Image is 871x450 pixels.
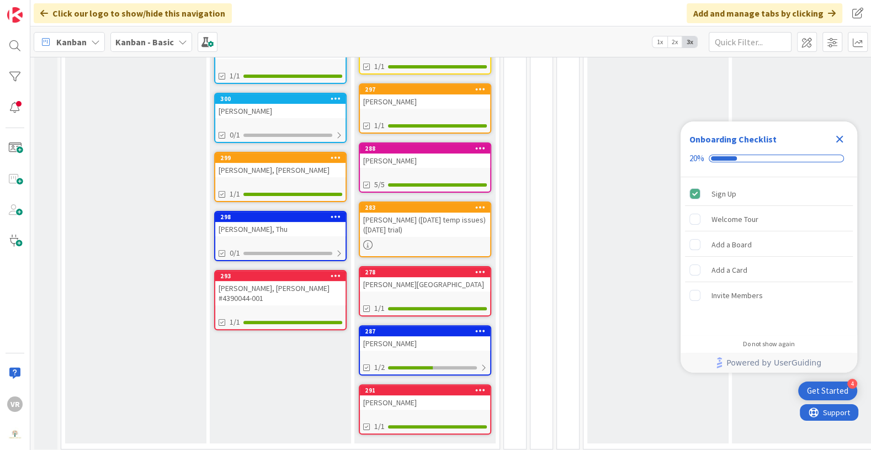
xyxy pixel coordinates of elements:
[359,266,491,316] a: 278[PERSON_NAME][GEOGRAPHIC_DATA]1/1
[230,70,240,82] span: 1/1
[360,213,490,237] div: [PERSON_NAME] ([DATE] temp issues)([DATE] trial)
[711,213,758,226] div: Welcome Tour
[685,232,853,257] div: Add a Board is incomplete.
[685,258,853,282] div: Add a Card is incomplete.
[847,379,857,389] div: 4
[220,154,346,162] div: 299
[743,340,795,348] div: Do not show again
[359,202,491,257] a: 283[PERSON_NAME] ([DATE] temp issues)([DATE] trial)
[215,281,346,305] div: [PERSON_NAME], [PERSON_NAME] #4390044-001
[374,179,385,190] span: 5/5
[215,212,346,222] div: 298
[711,187,736,200] div: Sign Up
[374,61,385,72] span: 1/1
[667,36,682,47] span: 2x
[831,130,848,148] div: Close Checklist
[220,95,346,103] div: 300
[220,272,346,280] div: 293
[652,36,667,47] span: 1x
[359,325,491,375] a: 287[PERSON_NAME]1/2
[360,336,490,351] div: [PERSON_NAME]
[360,385,490,410] div: 291[PERSON_NAME]
[220,213,346,221] div: 298
[374,120,385,131] span: 1/1
[711,289,763,302] div: Invite Members
[215,222,346,236] div: [PERSON_NAME], Thu
[689,133,777,146] div: Onboarding Checklist
[682,36,697,47] span: 3x
[359,83,491,134] a: 297[PERSON_NAME]1/1
[230,188,240,200] span: 1/1
[681,121,857,373] div: Checklist Container
[689,153,704,163] div: 20%
[360,267,490,277] div: 278
[214,93,347,143] a: 300[PERSON_NAME]0/1
[681,353,857,373] div: Footer
[685,283,853,308] div: Invite Members is incomplete.
[687,3,842,23] div: Add and manage tabs by clicking
[360,385,490,395] div: 291
[374,303,385,314] span: 1/1
[215,94,346,118] div: 300[PERSON_NAME]
[360,277,490,292] div: [PERSON_NAME][GEOGRAPHIC_DATA]
[360,84,490,94] div: 297
[360,203,490,213] div: 283
[359,384,491,435] a: 291[PERSON_NAME]1/1
[215,212,346,236] div: 298[PERSON_NAME], Thu
[230,129,240,141] span: 0/1
[726,356,821,369] span: Powered by UserGuiding
[360,84,490,109] div: 297[PERSON_NAME]
[807,385,848,396] div: Get Started
[360,267,490,292] div: 278[PERSON_NAME][GEOGRAPHIC_DATA]
[374,362,385,373] span: 1/2
[711,238,752,251] div: Add a Board
[365,268,490,276] div: 278
[215,153,346,177] div: 299[PERSON_NAME], [PERSON_NAME]
[215,271,346,281] div: 293
[23,2,50,15] span: Support
[115,36,174,47] b: Kanban - Basic
[360,153,490,168] div: [PERSON_NAME]
[685,207,853,231] div: Welcome Tour is incomplete.
[365,327,490,335] div: 287
[360,203,490,237] div: 283[PERSON_NAME] ([DATE] temp issues)([DATE] trial)
[214,152,347,202] a: 299[PERSON_NAME], [PERSON_NAME]1/1
[360,94,490,109] div: [PERSON_NAME]
[215,104,346,118] div: [PERSON_NAME]
[214,34,347,84] a: [PERSON_NAME]1/1
[360,326,490,351] div: 287[PERSON_NAME]
[215,94,346,104] div: 300
[689,153,848,163] div: Checklist progress: 20%
[7,396,23,412] div: VR
[709,32,792,52] input: Quick Filter...
[215,271,346,305] div: 293[PERSON_NAME], [PERSON_NAME] #4390044-001
[681,177,857,332] div: Checklist items
[365,145,490,152] div: 288
[365,86,490,93] div: 297
[7,7,23,23] img: Visit kanbanzone.com
[359,142,491,193] a: 288[PERSON_NAME]5/5
[360,144,490,153] div: 288
[360,144,490,168] div: 288[PERSON_NAME]
[214,211,347,261] a: 298[PERSON_NAME], Thu0/1
[7,427,23,443] img: avatar
[711,263,747,277] div: Add a Card
[34,3,232,23] div: Click our logo to show/hide this navigation
[360,395,490,410] div: [PERSON_NAME]
[365,387,490,394] div: 291
[798,382,857,400] div: Open Get Started checklist, remaining modules: 4
[365,204,490,211] div: 283
[230,316,240,328] span: 1/1
[230,247,240,259] span: 0/1
[215,163,346,177] div: [PERSON_NAME], [PERSON_NAME]
[214,270,347,330] a: 293[PERSON_NAME], [PERSON_NAME] #4390044-0011/1
[56,35,87,49] span: Kanban
[686,353,852,373] a: Powered by UserGuiding
[685,182,853,206] div: Sign Up is complete.
[374,421,385,432] span: 1/1
[360,326,490,336] div: 287
[215,153,346,163] div: 299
